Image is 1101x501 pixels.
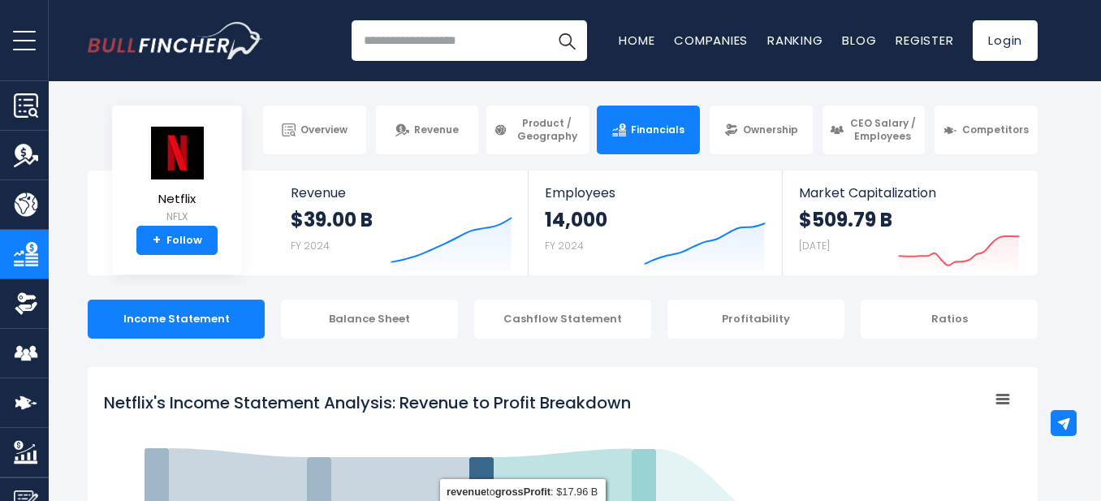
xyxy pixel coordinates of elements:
[291,207,373,232] strong: $39.00 B
[631,123,684,136] span: Financials
[545,185,765,201] span: Employees
[414,123,459,136] span: Revenue
[799,185,1020,201] span: Market Capitalization
[486,106,589,154] a: Product / Geography
[291,185,512,201] span: Revenue
[545,207,607,232] strong: 14,000
[14,292,38,316] img: Ownership
[973,20,1038,61] a: Login
[88,22,262,59] a: Go to homepage
[88,22,263,59] img: Bullfincher logo
[263,106,366,154] a: Overview
[935,106,1038,154] a: Competitors
[848,117,918,142] span: CEO Salary / Employees
[896,32,953,49] a: Register
[149,209,205,224] small: NFLX
[783,171,1036,275] a: Market Capitalization $509.79 B [DATE]
[281,300,458,339] div: Balance Sheet
[300,123,348,136] span: Overview
[291,239,330,253] small: FY 2024
[529,171,781,275] a: Employees 14,000 FY 2024
[743,123,798,136] span: Ownership
[148,125,206,227] a: Netflix NFLX
[149,192,205,206] span: Netflix
[667,300,844,339] div: Profitability
[136,226,218,255] a: +Follow
[823,106,926,154] a: CEO Salary / Employees
[545,239,584,253] small: FY 2024
[799,239,830,253] small: [DATE]
[546,20,587,61] button: Search
[861,300,1038,339] div: Ratios
[842,32,876,49] a: Blog
[767,32,823,49] a: Ranking
[376,106,479,154] a: Revenue
[962,123,1029,136] span: Competitors
[474,300,651,339] div: Cashflow Statement
[674,32,748,49] a: Companies
[104,391,631,414] tspan: Netflix's Income Statement Analysis: Revenue to Profit Breakdown
[153,233,161,248] strong: +
[88,300,265,339] div: Income Statement
[710,106,813,154] a: Ownership
[597,106,700,154] a: Financials
[619,32,654,49] a: Home
[799,207,892,232] strong: $509.79 B
[274,171,529,275] a: Revenue $39.00 B FY 2024
[512,117,582,142] span: Product / Geography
